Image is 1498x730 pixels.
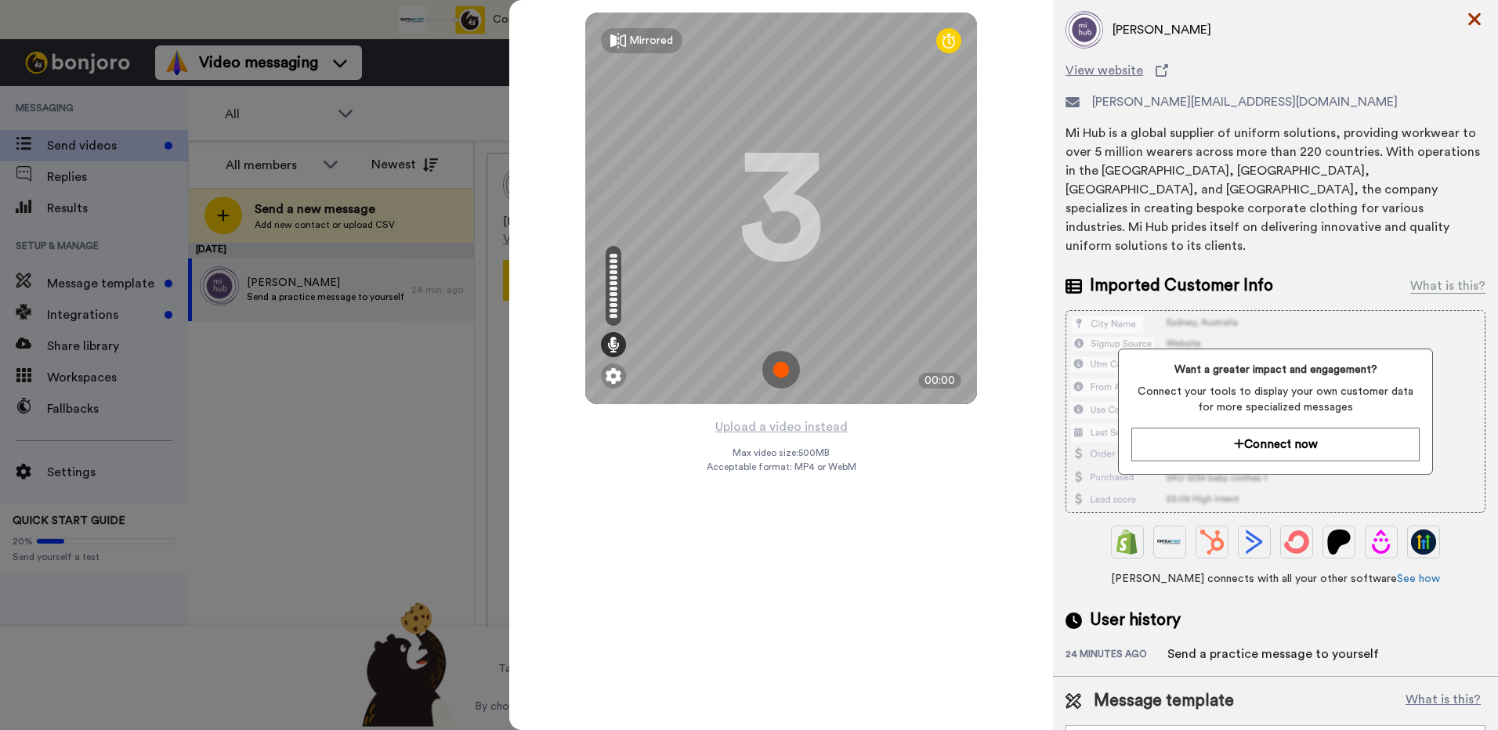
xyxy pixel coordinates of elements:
a: See how [1397,573,1440,584]
img: Drip [1369,529,1394,555]
div: What is this? [1410,276,1485,295]
button: Upload a video instead [711,417,852,437]
div: Mi Hub is a global supplier of uniform solutions, providing workwear to over 5 million wearers ac... [1066,124,1485,255]
img: ic_gear.svg [606,368,621,384]
span: [PERSON_NAME] connects with all your other software [1066,571,1485,587]
button: What is this? [1401,689,1485,713]
div: 3 [738,150,824,267]
span: User history [1090,609,1181,632]
img: Patreon [1326,529,1351,555]
img: GoHighLevel [1411,529,1436,555]
img: ic_record_start.svg [762,351,800,388]
span: Want a greater impact and engagement? [1131,362,1419,378]
span: Imported Customer Info [1090,274,1273,298]
span: Acceptable format: MP4 or WebM [707,461,856,473]
div: 24 minutes ago [1066,648,1167,663]
img: ConvertKit [1284,529,1309,555]
div: 00:00 [918,373,961,388]
button: Connect now [1131,428,1419,461]
img: Shopify [1115,529,1140,555]
img: ActiveCampaign [1242,529,1267,555]
span: Max video size: 500 MB [733,446,830,459]
img: Hubspot [1199,529,1225,555]
span: Connect your tools to display your own customer data for more specialized messages [1131,384,1419,415]
img: Ontraport [1157,529,1182,555]
span: Message template [1094,689,1234,713]
div: Send a practice message to yourself [1167,645,1379,663]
